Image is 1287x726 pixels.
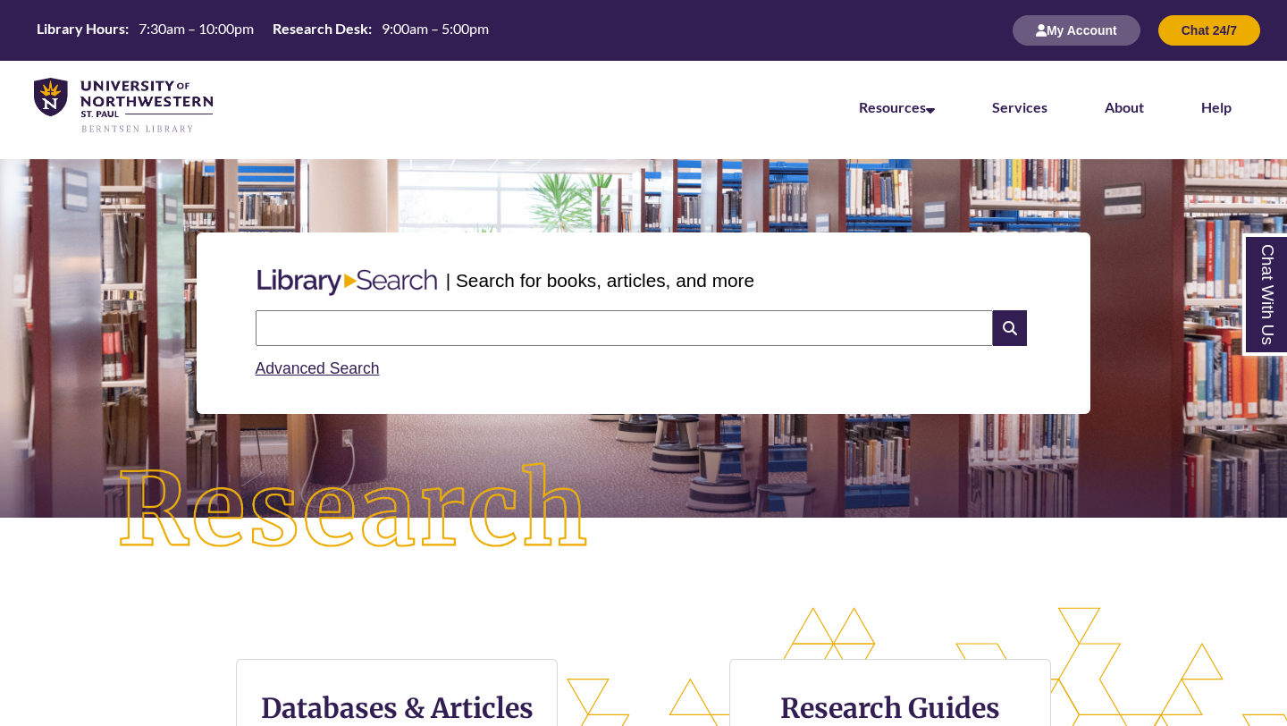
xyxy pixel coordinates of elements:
span: 9:00am – 5:00pm [382,20,489,37]
a: About [1105,98,1144,115]
a: Help [1201,98,1232,115]
h3: Research Guides [744,691,1036,725]
button: Chat 24/7 [1158,15,1260,46]
h3: Databases & Articles [251,691,543,725]
img: UNWSP Library Logo [34,78,213,134]
i: Search [993,310,1027,346]
a: Advanced Search [256,359,380,377]
a: Resources [859,98,935,115]
th: Library Hours: [29,19,131,38]
button: My Account [1013,15,1140,46]
a: Services [992,98,1047,115]
img: Libary Search [248,262,446,303]
a: My Account [1013,22,1140,38]
th: Research Desk: [265,19,374,38]
table: Hours Today [29,19,496,41]
p: | Search for books, articles, and more [446,266,754,294]
a: Chat 24/7 [1158,22,1260,38]
a: Hours Today [29,19,496,43]
span: 7:30am – 10:00pm [139,20,254,37]
img: Research [64,410,643,612]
